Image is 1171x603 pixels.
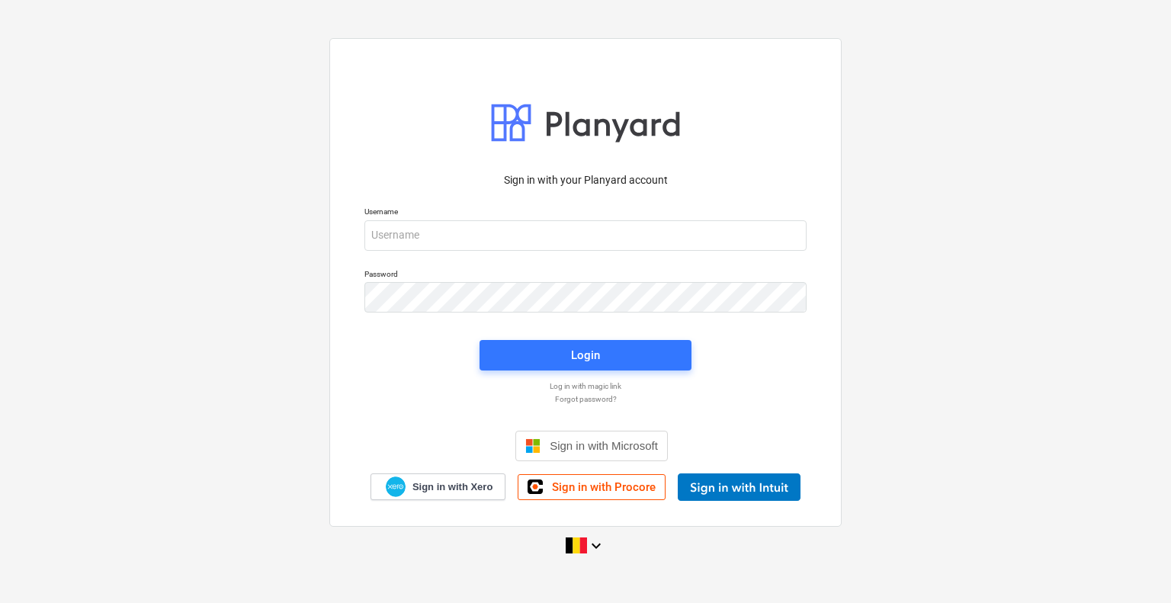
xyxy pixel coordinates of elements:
a: Sign in with Procore [518,474,666,500]
span: Sign in with Xero [412,480,492,494]
button: Login [480,340,691,370]
div: Login [571,345,600,365]
input: Username [364,220,807,251]
p: Sign in with your Planyard account [364,172,807,188]
p: Password [364,269,807,282]
span: Sign in with Microsoft [550,439,658,452]
img: Microsoft logo [525,438,541,454]
p: Username [364,207,807,220]
img: Xero logo [386,476,406,497]
i: keyboard_arrow_down [587,537,605,555]
a: Sign in with Xero [371,473,506,500]
a: Log in with magic link [357,381,814,391]
span: Sign in with Procore [552,480,656,494]
a: Forgot password? [357,394,814,404]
